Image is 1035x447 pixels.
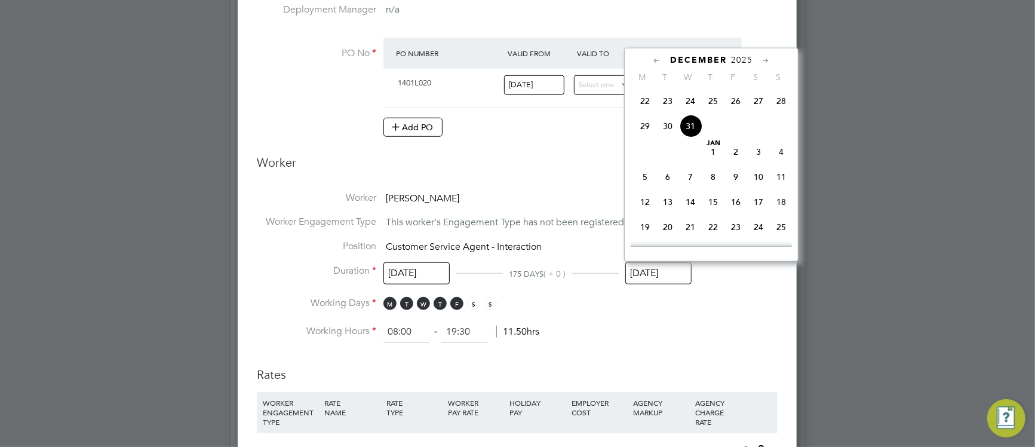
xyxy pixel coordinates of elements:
[679,115,702,137] span: 31
[450,297,463,310] span: F
[383,392,445,423] div: RATE TYPE
[257,265,376,277] label: Duration
[386,4,400,16] span: n/a
[575,42,644,64] div: Valid To
[634,166,656,188] span: 5
[770,191,793,213] span: 18
[504,75,564,95] input: Select one
[630,392,692,423] div: AGENCY MARKUP
[770,140,793,163] span: 4
[634,90,656,112] span: 22
[386,192,459,204] span: [PERSON_NAME]
[653,72,676,82] span: T
[383,297,397,310] span: M
[445,392,506,423] div: WORKER PAY RATE
[383,118,443,137] button: Add PO
[702,140,724,146] span: Jan
[724,140,747,163] span: 2
[442,322,488,343] input: 17:00
[260,392,321,433] div: WORKER ENGAGEMENT TYPE
[724,216,747,238] span: 23
[747,140,770,163] span: 3
[257,4,376,16] label: Deployment Manager
[634,191,656,213] span: 12
[702,166,724,188] span: 8
[679,216,702,238] span: 21
[625,262,692,284] input: Select one
[699,72,721,82] span: T
[400,297,413,310] span: T
[398,78,431,88] span: 1401L020
[631,72,653,82] span: M
[656,90,679,112] span: 23
[747,90,770,112] span: 27
[634,115,656,137] span: 29
[257,297,376,310] label: Working Days
[692,392,733,433] div: AGENCY CHARGE RATE
[434,297,447,310] span: T
[747,216,770,238] span: 24
[724,166,747,188] span: 9
[257,155,778,180] h3: Worker
[656,115,679,137] span: 30
[257,47,376,60] label: PO No
[505,42,575,64] div: Valid From
[702,90,724,112] span: 25
[679,191,702,213] span: 14
[432,326,440,338] span: ‐
[724,191,747,213] span: 16
[702,216,724,238] span: 22
[670,55,727,65] span: December
[496,326,539,338] span: 11.50hrs
[987,399,1025,437] button: Engage Resource Center
[393,42,505,64] div: PO Number
[702,191,724,213] span: 15
[656,191,679,213] span: 13
[656,166,679,188] span: 6
[417,297,430,310] span: W
[467,297,480,310] span: S
[383,262,450,284] input: Select one
[679,166,702,188] span: 7
[744,72,767,82] span: S
[509,269,543,279] span: 175 DAYS
[386,217,686,229] span: This worker's Engagement Type has not been registered by its Agency.
[321,392,383,423] div: RATE NAME
[644,42,714,64] div: Expiry
[257,240,376,253] label: Position
[257,192,376,204] label: Worker
[634,216,656,238] span: 19
[257,216,376,228] label: Worker Engagement Type
[747,191,770,213] span: 17
[257,325,376,338] label: Working Hours
[676,72,699,82] span: W
[770,216,793,238] span: 25
[770,90,793,112] span: 28
[386,241,542,253] span: Customer Service Agent - Interaction
[569,392,630,423] div: EMPLOYER COST
[679,90,702,112] span: 24
[721,72,744,82] span: F
[543,268,566,279] span: ( + 0 )
[383,322,429,343] input: 08:00
[574,75,634,95] input: Select one
[484,297,497,310] span: S
[747,166,770,188] span: 10
[507,392,569,423] div: HOLIDAY PAY
[257,355,778,382] h3: Rates
[702,140,724,163] span: 1
[656,216,679,238] span: 20
[767,72,790,82] span: S
[770,166,793,188] span: 11
[724,90,747,112] span: 26
[731,55,753,65] span: 2025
